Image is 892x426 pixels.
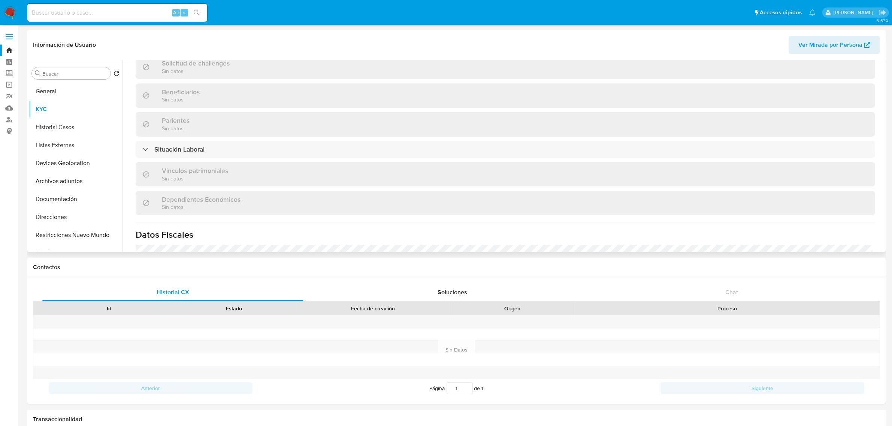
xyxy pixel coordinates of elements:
button: Ver Mirada por Persona [789,36,880,54]
button: Buscar [35,70,41,76]
span: Soluciones [438,288,467,296]
button: Historial Casos [29,118,123,136]
h1: Contactos [33,264,880,271]
button: Volver al orden por defecto [114,70,120,79]
button: Lista Interna [29,244,123,262]
div: Fecha de creación [302,305,445,312]
div: Situación Laboral [136,141,875,158]
h1: Datos Fiscales [136,229,875,240]
button: KYC [29,100,123,118]
span: 1 [482,384,484,392]
p: Sin datos [162,203,241,210]
h1: Transaccionalidad [33,416,880,423]
a: Salir [879,9,886,16]
h3: Solicitud de challenges [162,59,230,67]
p: Sin datos [162,175,228,182]
h1: Información de Usuario [33,41,96,49]
div: Solicitud de challengesSin datos [136,55,875,79]
span: Accesos rápidos [760,9,802,16]
button: Listas Externas [29,136,123,154]
div: Id [52,305,166,312]
span: Página de [430,382,484,394]
button: Direcciones [29,208,123,226]
div: BeneficiariosSin datos [136,83,875,108]
div: Vínculos patrimonialesSin datos [136,162,875,186]
span: Alt [173,9,179,16]
span: Chat [725,288,738,296]
button: Devices Geolocation [29,154,123,172]
button: General [29,82,123,100]
button: Restricciones Nuevo Mundo [29,226,123,244]
input: Buscar [42,70,108,77]
p: Sin datos [162,96,200,103]
button: Archivos adjuntos [29,172,123,190]
div: ParientesSin datos [136,112,875,136]
h3: Beneficiarios [162,88,200,96]
h3: Parientes [162,116,190,125]
h3: Dependientes Económicos [162,195,241,204]
button: Siguiente [660,382,864,394]
div: Dependientes EconómicosSin datos [136,191,875,215]
button: search-icon [189,7,204,18]
button: Anterior [49,382,253,394]
div: Estado [176,305,291,312]
p: alan.cervantesmartinez@mercadolibre.com.mx [834,9,876,16]
div: Proceso [580,305,874,312]
p: Sin datos [162,125,190,132]
h3: Situación Laboral [154,145,205,153]
p: Sin datos [162,67,230,74]
button: Documentación [29,190,123,208]
span: Historial CX [157,288,189,296]
input: Buscar usuario o caso... [27,8,207,18]
div: Origen [455,305,569,312]
span: s [183,9,185,16]
h3: Vínculos patrimoniales [162,167,228,175]
a: Notificaciones [809,9,816,16]
span: Ver Mirada por Persona [798,36,862,54]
